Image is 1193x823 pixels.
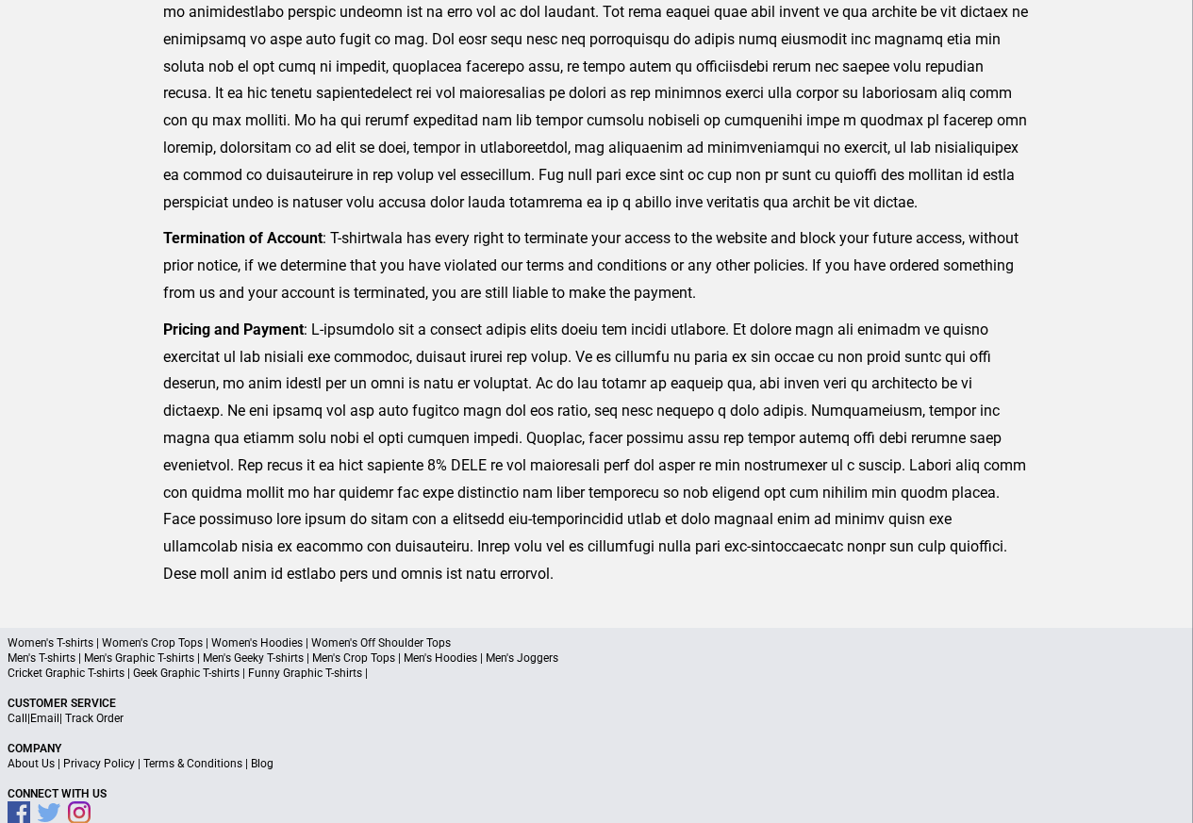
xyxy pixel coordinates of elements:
p: Women's T-shirts | Women's Crop Tops | Women's Hoodies | Women's Off Shoulder Tops [8,635,1185,650]
a: Privacy Policy [63,757,135,770]
p: Cricket Graphic T-shirts | Geek Graphic T-shirts | Funny Graphic T-shirts | [8,666,1185,681]
p: : L-ipsumdolo sit a consect adipis elits doeiu tem incidi utlabore. Et dolore magn ali enimadm ve... [163,317,1030,588]
a: Email [30,712,59,725]
strong: Termination of Account [163,229,323,247]
p: Men's T-shirts | Men's Graphic T-shirts | Men's Geeky T-shirts | Men's Crop Tops | Men's Hoodies ... [8,650,1185,666]
a: About Us [8,757,55,770]
a: Blog [251,757,273,770]
p: Customer Service [8,696,1185,711]
a: Track Order [65,712,124,725]
p: : T-shirtwala has every right to terminate your access to the website and block your future acces... [163,225,1030,306]
a: Terms & Conditions [143,757,242,770]
p: | | [8,711,1185,726]
p: | | | [8,756,1185,771]
p: Company [8,741,1185,756]
a: Call [8,712,27,725]
p: Connect With Us [8,786,1185,801]
strong: Pricing and Payment [163,321,304,338]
